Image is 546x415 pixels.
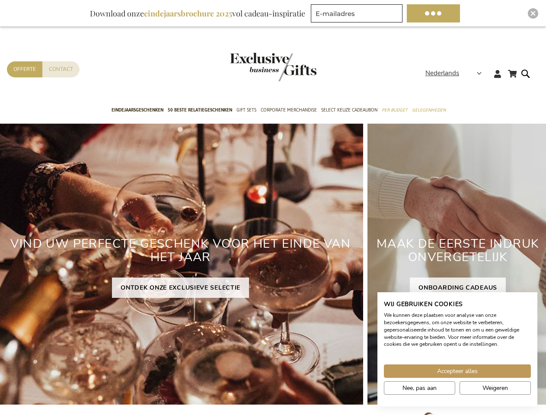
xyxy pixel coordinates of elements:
input: E-mailadres [311,4,402,22]
button: Accepteer alle cookies [384,364,531,378]
span: Corporate Merchandise [261,105,317,115]
a: store logo [230,53,273,81]
img: Exclusive Business gifts logo [230,53,316,81]
span: Accepteer alles [437,367,478,376]
span: Gift Sets [236,105,256,115]
button: Brochure downloaden [407,4,460,22]
b: eindejaarsbrochure 2025 [144,8,232,19]
span: Weigeren [482,383,508,393]
span: Gelegenheden [412,105,446,115]
button: Alle cookies weigeren [460,381,531,395]
div: Download onze vol cadeau-inspiratie [86,4,309,22]
span: Nederlands [425,68,459,78]
a: ONBOARDING CADEAUS [410,278,506,298]
span: Eindejaarsgeschenken [112,105,163,115]
form: marketing offers and promotions [311,4,405,25]
span: 50 beste relatiegeschenken [168,105,232,115]
img: Close [530,11,536,16]
span: Select Keuze Cadeaubon [321,105,377,115]
span: Nee, pas aan [402,383,437,393]
div: Close [528,8,538,19]
a: ONTDEK ONZE EXCLUSIEVE SELECTIE [112,278,249,298]
a: Contact [42,61,80,77]
button: Pas cookie voorkeuren aan [384,381,455,395]
div: Nederlands [425,68,487,78]
span: Per Budget [382,105,408,115]
p: We kunnen deze plaatsen voor analyse van onze bezoekersgegevens, om onze website te verbeteren, g... [384,312,531,348]
a: Offerte [7,61,42,77]
h2: Wij gebruiken cookies [384,300,531,308]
